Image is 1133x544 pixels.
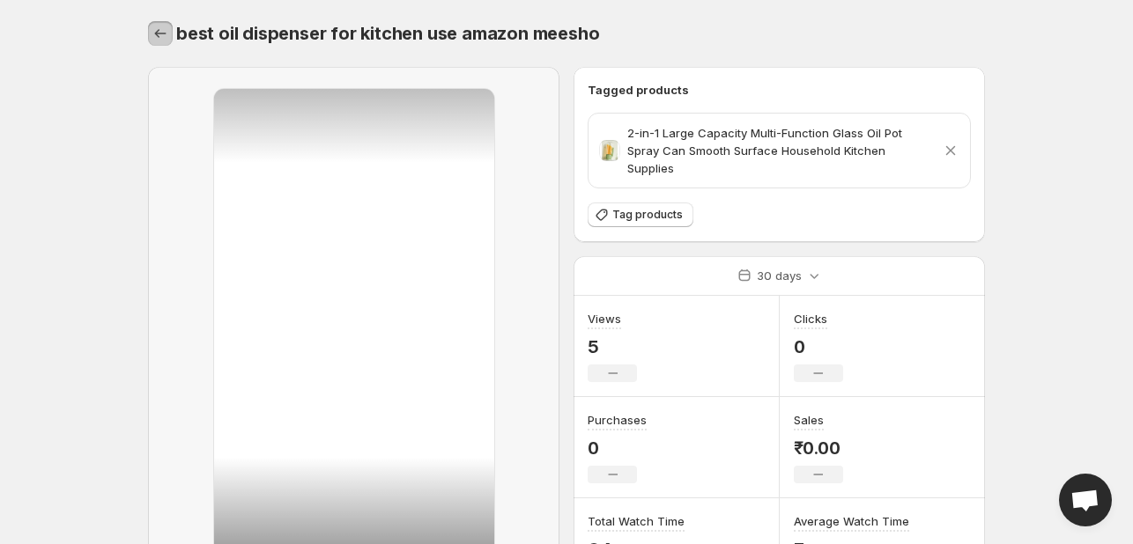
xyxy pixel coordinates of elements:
[176,23,599,44] span: best oil dispenser for kitchen use amazon meesho
[757,267,802,284] p: 30 days
[794,411,824,429] h3: Sales
[588,202,693,227] button: Tag products
[588,437,647,459] p: 0
[148,21,173,46] button: Settings
[1059,474,1112,526] div: Open chat
[794,336,843,357] p: 0
[627,124,935,177] p: 2-in-1 Large Capacity Multi-Function Glass Oil Pot Spray Can Smooth Surface Household Kitchen Sup...
[602,140,618,161] img: Black choker necklace
[612,208,683,222] span: Tag products
[588,411,647,429] h3: Purchases
[588,336,637,357] p: 5
[794,437,843,459] p: ₹0.00
[794,310,827,327] h3: Clicks
[794,512,909,530] h3: Average Watch Time
[588,81,971,99] h6: Tagged products
[588,512,685,530] h3: Total Watch Time
[588,310,621,327] h3: Views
